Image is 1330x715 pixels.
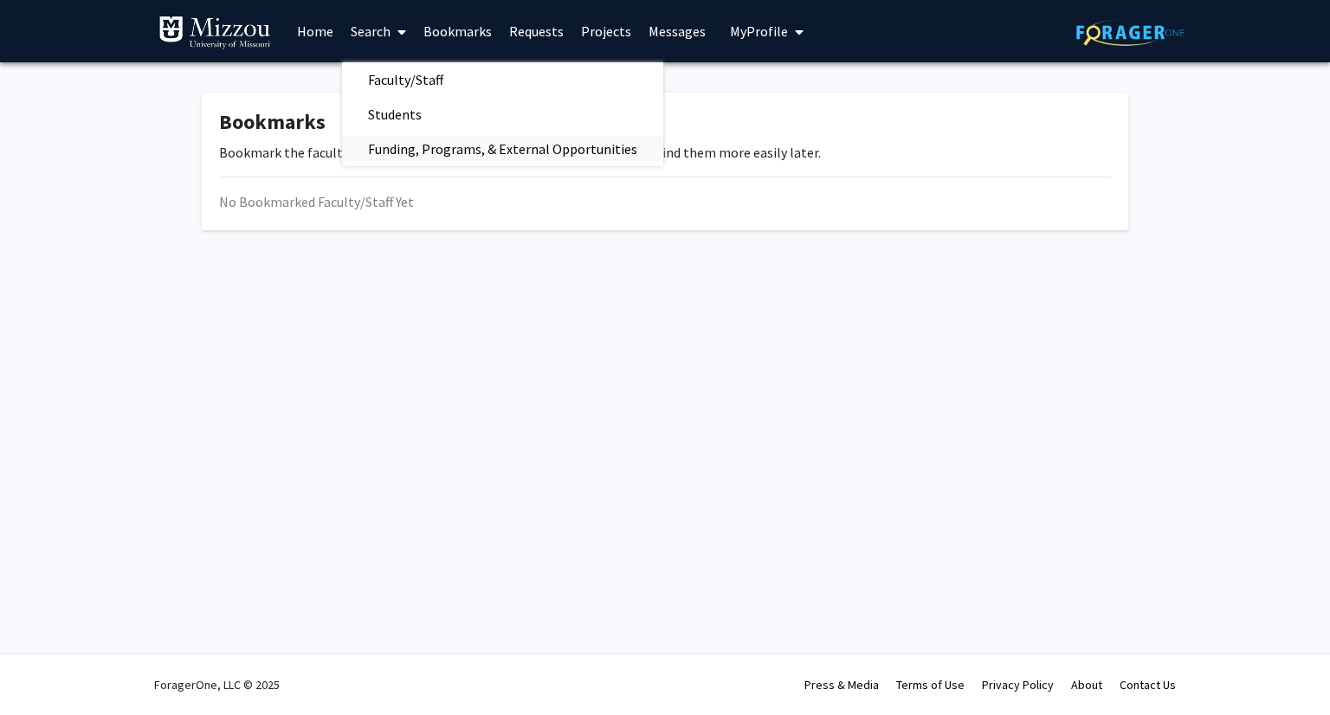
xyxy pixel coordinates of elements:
span: Funding, Programs, & External Opportunities [342,132,663,166]
div: ForagerOne, LLC © 2025 [154,654,280,715]
div: No Bookmarked Faculty/Staff Yet [219,191,1111,212]
h1: Bookmarks [219,110,1111,135]
a: Contact Us [1120,677,1176,692]
a: Home [288,1,342,61]
a: Projects [572,1,640,61]
a: Bookmarks [415,1,500,61]
a: Terms of Use [896,677,965,692]
iframe: Chat [13,637,74,702]
span: Students [342,97,448,132]
a: Privacy Policy [982,677,1054,692]
a: About [1071,677,1102,692]
p: Bookmark the faculty/staff you are interested in working with to help you find them more easily l... [219,142,1111,163]
a: Funding, Programs, & External Opportunities [342,136,663,162]
img: ForagerOne Logo [1076,19,1185,46]
a: Students [342,101,663,127]
span: My Profile [730,23,788,40]
a: Requests [500,1,572,61]
a: Faculty/Staff [342,67,663,93]
a: Press & Media [804,677,879,692]
a: Search [342,1,415,61]
span: Faculty/Staff [342,62,469,97]
a: Messages [640,1,714,61]
img: University of Missouri Logo [158,16,271,50]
